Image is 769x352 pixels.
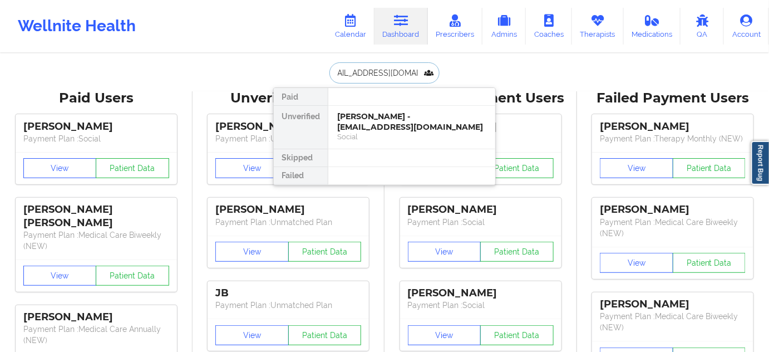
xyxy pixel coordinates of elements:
button: View [408,325,481,345]
p: Payment Plan : Unmatched Plan [215,133,361,144]
div: [PERSON_NAME] [408,287,554,300]
div: [PERSON_NAME] [408,203,554,216]
button: Patient Data [96,266,169,286]
div: [PERSON_NAME] [215,120,361,133]
a: Coaches [526,8,572,45]
div: Paid [274,88,328,106]
button: View [215,242,289,262]
button: View [600,158,673,178]
button: Patient Data [673,253,746,273]
button: Patient Data [480,242,554,262]
div: Unverified Users [200,90,377,107]
button: Patient Data [480,158,554,178]
p: Payment Plan : Medical Care Biweekly (NEW) [23,229,169,252]
div: [PERSON_NAME] [600,298,746,311]
p: Payment Plan : Social [408,300,554,311]
a: Report Bug [751,141,769,185]
p: Payment Plan : Medical Care Biweekly (NEW) [600,311,746,333]
div: Social [337,132,486,141]
a: Dashboard [374,8,428,45]
div: [PERSON_NAME] [23,120,169,133]
button: Patient Data [96,158,169,178]
div: Unverified [274,106,328,149]
div: [PERSON_NAME] - [EMAIL_ADDRESS][DOMAIN_NAME] [337,111,486,132]
button: Patient Data [673,158,746,178]
button: Patient Data [480,325,554,345]
button: View [600,253,673,273]
a: Prescribers [428,8,483,45]
a: Admins [482,8,526,45]
div: Failed [274,167,328,185]
button: View [215,158,289,178]
button: Patient Data [288,242,362,262]
div: JB [215,287,361,300]
p: Payment Plan : Medical Care Biweekly (NEW) [600,217,746,239]
button: View [215,325,289,345]
div: Skipped [274,149,328,167]
p: Payment Plan : Unmatched Plan [215,300,361,311]
button: View [23,266,97,286]
p: Payment Plan : Social [408,217,554,228]
div: [PERSON_NAME] [PERSON_NAME] [23,203,169,229]
div: Paid Users [8,90,185,107]
button: View [408,242,481,262]
a: Medications [624,8,681,45]
p: Payment Plan : Therapy Monthly (NEW) [600,133,746,144]
p: Payment Plan : Unmatched Plan [215,217,361,228]
a: QA [681,8,724,45]
p: Payment Plan : Medical Care Annually (NEW) [23,324,169,346]
a: Calendar [327,8,374,45]
button: Patient Data [288,325,362,345]
button: View [23,158,97,178]
p: Payment Plan : Social [23,133,169,144]
a: Therapists [572,8,624,45]
div: [PERSON_NAME] [23,311,169,324]
div: [PERSON_NAME] [215,203,361,216]
div: [PERSON_NAME] [600,120,746,133]
div: [PERSON_NAME] [600,203,746,216]
div: Failed Payment Users [585,90,762,107]
a: Account [724,8,769,45]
